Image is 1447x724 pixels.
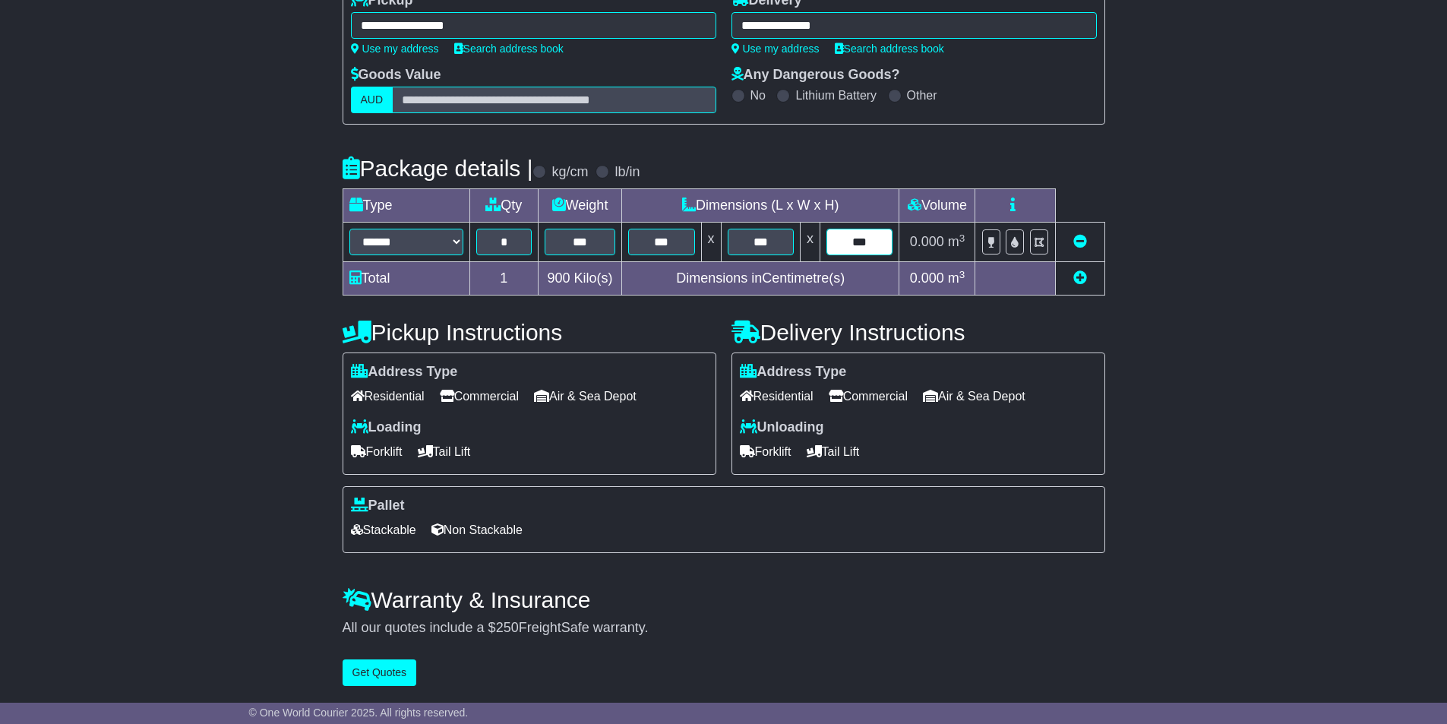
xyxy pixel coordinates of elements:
[469,262,539,296] td: 1
[740,384,814,408] span: Residential
[534,384,637,408] span: Air & Sea Depot
[351,384,425,408] span: Residential
[343,189,469,223] td: Type
[899,189,975,223] td: Volume
[539,189,622,223] td: Weight
[469,189,539,223] td: Qty
[351,364,458,381] label: Address Type
[496,620,519,635] span: 250
[440,384,519,408] span: Commercial
[835,43,944,55] a: Search address book
[948,234,965,249] span: m
[622,189,899,223] td: Dimensions (L x W x H)
[454,43,564,55] a: Search address book
[551,164,588,181] label: kg/cm
[343,320,716,345] h4: Pickup Instructions
[829,384,908,408] span: Commercial
[795,88,877,103] label: Lithium Battery
[701,223,721,262] td: x
[948,270,965,286] span: m
[351,440,403,463] span: Forklift
[351,518,416,542] span: Stackable
[249,707,469,719] span: © One World Courier 2025. All rights reserved.
[431,518,523,542] span: Non Stackable
[807,440,860,463] span: Tail Lift
[959,232,965,244] sup: 3
[740,419,824,436] label: Unloading
[622,262,899,296] td: Dimensions in Centimetre(s)
[343,659,417,686] button: Get Quotes
[343,620,1105,637] div: All our quotes include a $ FreightSafe warranty.
[907,88,937,103] label: Other
[910,234,944,249] span: 0.000
[1073,234,1087,249] a: Remove this item
[343,156,533,181] h4: Package details |
[750,88,766,103] label: No
[418,440,471,463] span: Tail Lift
[615,164,640,181] label: lb/in
[351,419,422,436] label: Loading
[539,262,622,296] td: Kilo(s)
[740,440,791,463] span: Forklift
[351,67,441,84] label: Goods Value
[923,384,1025,408] span: Air & Sea Depot
[740,364,847,381] label: Address Type
[910,270,944,286] span: 0.000
[731,320,1105,345] h4: Delivery Instructions
[1073,270,1087,286] a: Add new item
[959,269,965,280] sup: 3
[548,270,570,286] span: 900
[731,67,900,84] label: Any Dangerous Goods?
[343,587,1105,612] h4: Warranty & Insurance
[343,262,469,296] td: Total
[351,87,393,113] label: AUD
[800,223,820,262] td: x
[351,498,405,514] label: Pallet
[731,43,820,55] a: Use my address
[351,43,439,55] a: Use my address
